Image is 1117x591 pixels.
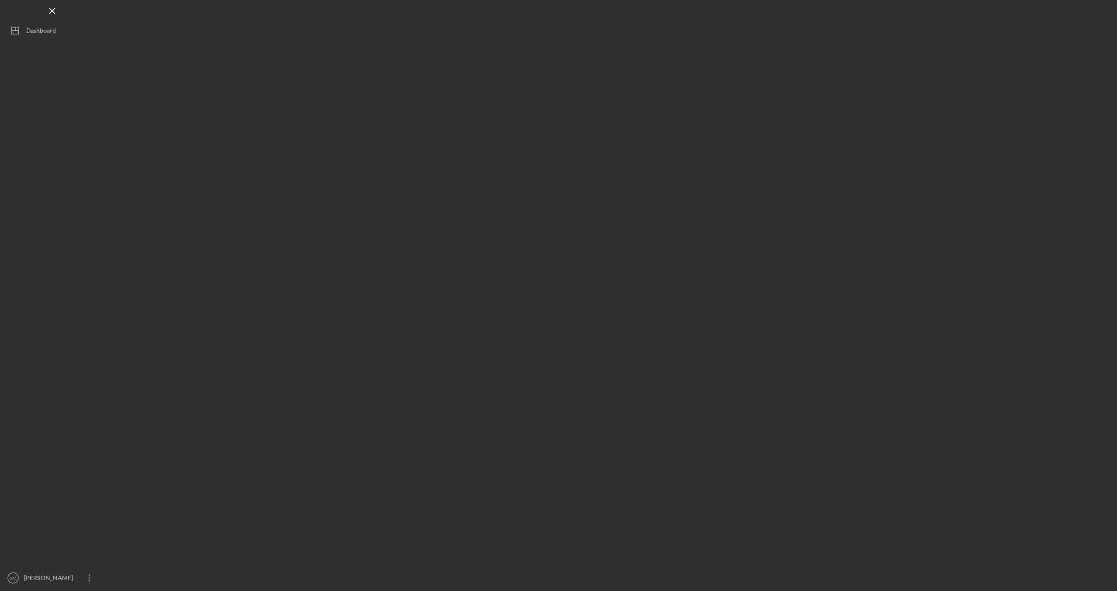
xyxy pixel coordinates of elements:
[4,569,100,587] button: KV[PERSON_NAME]
[4,22,100,39] button: Dashboard
[26,22,56,41] div: Dashboard
[10,576,16,581] text: KV
[22,569,79,589] div: [PERSON_NAME]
